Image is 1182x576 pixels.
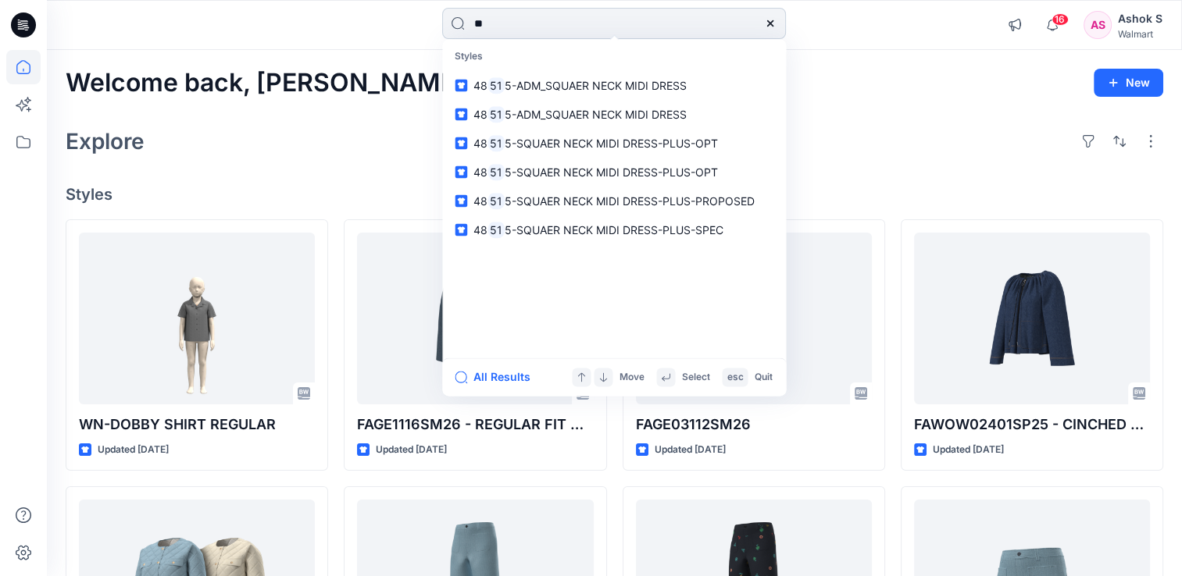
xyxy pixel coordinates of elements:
p: Updated [DATE] [655,442,726,458]
span: 5-ADM_SQUAER NECK MIDI DRESS [505,79,687,92]
p: Updated [DATE] [98,442,169,458]
mark: 51 [487,134,505,152]
mark: 51 [487,163,505,181]
mark: 51 [487,76,505,94]
button: All Results [455,368,541,386]
p: WN-DOBBY SHIRT REGULAR [79,414,315,436]
span: 48 [473,108,487,121]
span: 48 [473,137,487,150]
span: 5-SQUAER NECK MIDI DRESS-PLUS-SPEC [505,223,723,236]
span: 5-SQUAER NECK MIDI DRESS-PLUS-OPT [505,165,718,179]
p: Updated [DATE] [933,442,1004,458]
mark: 51 [487,192,505,210]
a: FAWOW02401SP25 - CINCHED NECK JACKET [914,233,1150,404]
p: FAGE03112SM26 [636,414,872,436]
a: 48515-SQUAER NECK MIDI DRESS-PLUS-PROPOSED [445,187,783,215]
h4: Styles [66,185,1163,204]
button: New [1094,69,1163,97]
span: 5-ADM_SQUAER NECK MIDI DRESS [505,108,687,121]
a: 48515-SQUAER NECK MIDI DRESS-PLUS-OPT [445,129,783,158]
span: 48 [473,165,487,179]
p: Styles [445,42,783,71]
a: FAGE1116SM26 - REGULAR FIT DENIM SHORTS [357,233,593,404]
mark: 51 [487,105,505,123]
div: Walmart [1118,28,1162,40]
span: 5-SQUAER NECK MIDI DRESS-PLUS-PROPOSED [505,194,755,208]
div: AS [1084,11,1112,39]
a: 48515-ADM_SQUAER NECK MIDI DRESS [445,71,783,100]
span: 48 [473,194,487,208]
a: 48515-ADM_SQUAER NECK MIDI DRESS [445,100,783,129]
div: Ashok S [1118,9,1162,28]
a: 48515-SQUAER NECK MIDI DRESS-PLUS-OPT [445,158,783,187]
h2: Explore [66,129,145,154]
p: FAGE1116SM26 - REGULAR FIT DENIM SHORTS [357,414,593,436]
span: 48 [473,79,487,92]
p: Updated [DATE] [376,442,447,458]
a: 48515-SQUAER NECK MIDI DRESS-PLUS-SPEC [445,215,783,244]
a: WN-DOBBY SHIRT REGULAR [79,233,315,404]
p: Select [681,369,709,386]
h2: Welcome back, [PERSON_NAME] [66,69,465,98]
span: 16 [1052,13,1069,26]
p: Quit [754,369,772,386]
mark: 51 [487,221,505,239]
span: 48 [473,223,487,236]
p: Move [619,369,644,386]
span: 5-SQUAER NECK MIDI DRESS-PLUS-OPT [505,137,718,150]
p: esc [727,369,743,386]
p: FAWOW02401SP25 - CINCHED NECK JACKET [914,414,1150,436]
